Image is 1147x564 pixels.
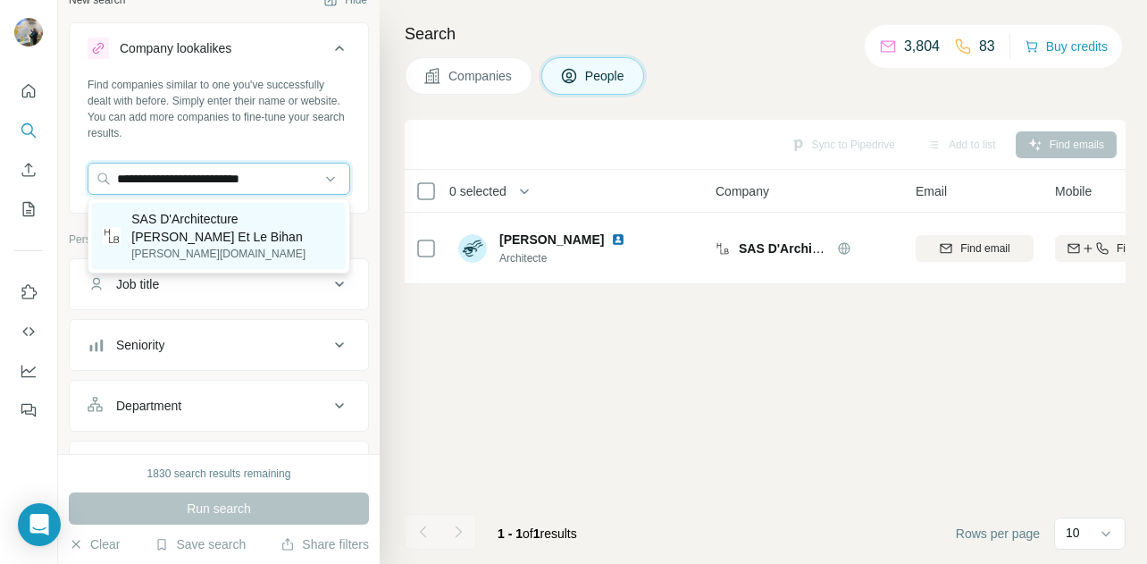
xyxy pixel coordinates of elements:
[70,263,368,306] button: Job title
[14,114,43,147] button: Search
[70,384,368,427] button: Department
[14,276,43,308] button: Use Surfe on LinkedIn
[120,39,231,57] div: Company lookalikes
[14,355,43,387] button: Dashboard
[1025,34,1108,59] button: Buy credits
[499,250,647,266] span: Architecte
[70,324,368,366] button: Seniority
[448,67,514,85] span: Companies
[960,240,1009,257] span: Find email
[916,235,1034,262] button: Find email
[116,397,181,415] div: Department
[131,246,335,262] p: [PERSON_NAME][DOMAIN_NAME]
[499,231,604,248] span: [PERSON_NAME]
[14,394,43,426] button: Feedback
[449,182,507,200] span: 0 selected
[716,182,769,200] span: Company
[103,227,121,245] img: SAS D'Architecture Hardel Et Le Bihan
[498,526,577,541] span: results
[280,535,369,553] button: Share filters
[18,503,61,546] div: Open Intercom Messenger
[70,445,368,495] button: Personal location
[14,18,43,46] img: Avatar
[405,21,1126,46] h4: Search
[979,36,995,57] p: 83
[585,67,626,85] span: People
[904,36,940,57] p: 3,804
[155,535,246,553] button: Save search
[458,234,487,263] img: Avatar
[14,193,43,225] button: My lists
[147,466,291,482] div: 1830 search results remaining
[739,241,1034,256] span: SAS D'Architecture [PERSON_NAME] Et Le Bihan
[1066,524,1080,542] p: 10
[533,526,540,541] span: 1
[88,77,350,141] div: Find companies similar to one you've successfully dealt with before. Simply enter their name or w...
[14,154,43,186] button: Enrich CSV
[70,27,368,77] button: Company lookalikes
[69,535,120,553] button: Clear
[523,526,533,541] span: of
[1055,182,1092,200] span: Mobile
[116,275,159,293] div: Job title
[716,241,730,256] img: Logo of SAS D'Architecture Hardel Et Le Bihan
[14,316,43,348] button: Use Surfe API
[69,231,369,248] p: Personal information
[131,210,335,246] p: SAS D'Architecture [PERSON_NAME] Et Le Bihan
[956,525,1040,543] span: Rows per page
[498,526,523,541] span: 1 - 1
[916,182,947,200] span: Email
[116,336,164,354] div: Seniority
[14,75,43,107] button: Quick start
[611,232,625,247] img: LinkedIn logo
